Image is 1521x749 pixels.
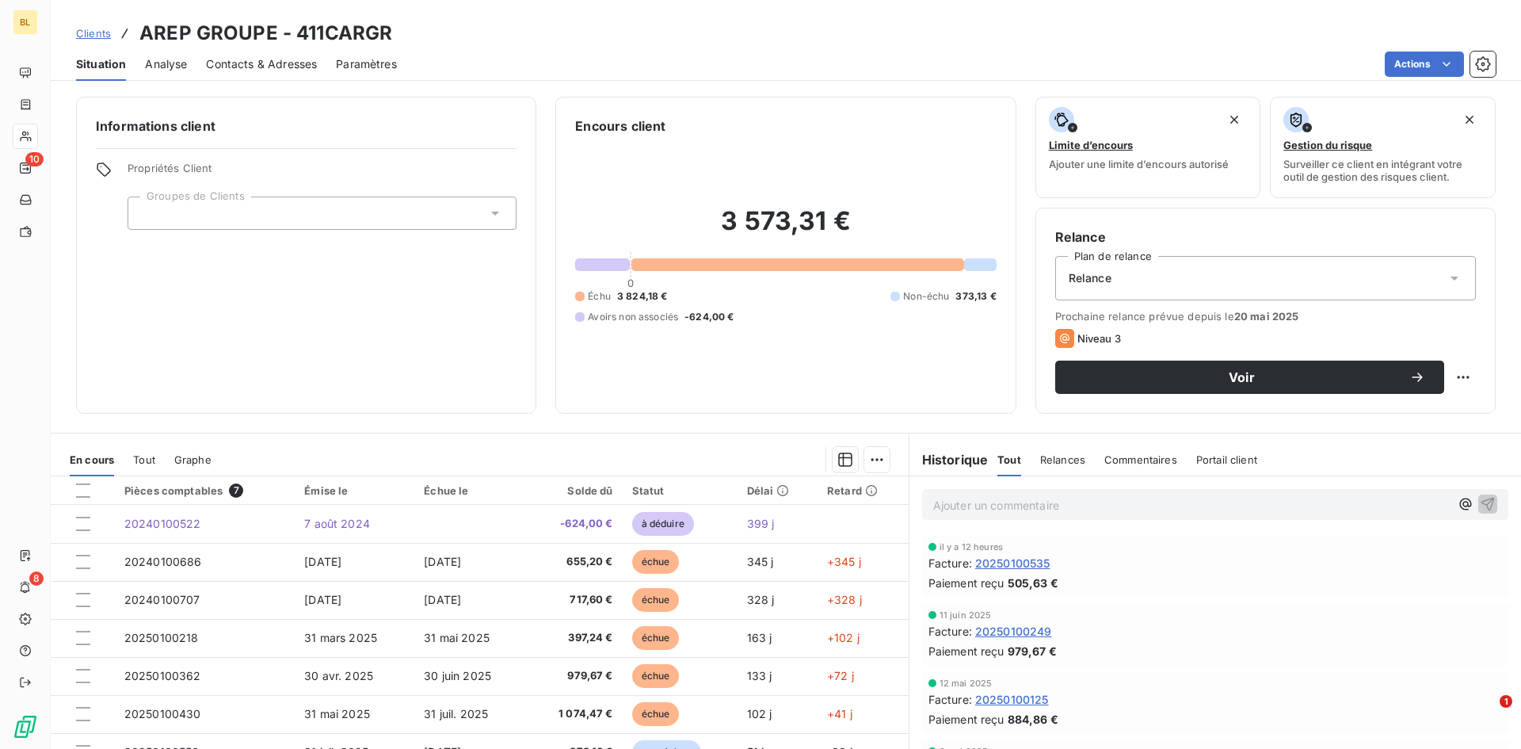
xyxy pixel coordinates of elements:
span: 397,24 € [536,630,613,646]
span: 20250100362 [124,669,201,682]
span: Paiement reçu [928,643,1004,659]
span: Surveiller ce client en intégrant votre outil de gestion des risques client. [1283,158,1482,183]
a: Clients [76,25,111,41]
span: Relance [1069,270,1111,286]
div: Statut [632,484,728,497]
button: Voir [1055,361,1444,394]
div: Échue le [424,484,517,497]
span: Propriétés Client [128,162,517,184]
span: il y a 12 heures [940,542,1003,552]
span: 328 j [747,593,775,606]
span: 20250100218 [124,631,199,644]
span: -624,00 € [536,516,613,532]
span: Avoirs non associés [588,310,678,324]
h6: Informations client [96,117,517,136]
span: +102 j [827,631,860,644]
span: -624,00 € [684,310,734,324]
span: +328 j [827,593,862,606]
span: 20240100522 [124,517,201,530]
span: Commentaires [1104,453,1177,466]
span: 345 j [747,555,774,568]
span: 30 juin 2025 [424,669,491,682]
h6: Relance [1055,227,1476,246]
span: Niveau 3 [1077,332,1121,345]
span: échue [632,588,680,612]
span: Clients [76,27,111,40]
span: 3 824,18 € [617,289,668,304]
span: Limite d’encours [1049,139,1133,151]
span: Voir [1074,371,1409,384]
span: Situation [76,56,126,72]
span: 20240100707 [124,593,200,606]
span: Paiement reçu [928,711,1004,728]
span: Tout [997,453,1021,466]
span: Paiement reçu [928,575,1004,591]
span: 11 juin 2025 [940,610,992,620]
span: Facture : [928,623,972,640]
span: 10 [25,152,44,166]
span: 979,67 € [536,668,613,684]
span: 31 mars 2025 [304,631,377,644]
input: Ajouter une valeur [141,206,154,220]
span: 30 avr. 2025 [304,669,373,682]
div: Pièces comptables [124,483,286,498]
span: 8 [29,571,44,586]
span: Ajouter une limite d’encours autorisé [1049,158,1229,170]
span: Portail client [1196,453,1257,466]
span: En cours [70,453,114,466]
span: 163 j [747,631,772,644]
span: 31 mai 2025 [304,707,370,720]
button: Actions [1385,52,1464,77]
span: 373,13 € [955,289,996,304]
span: Prochaine relance prévue depuis le [1055,310,1476,323]
span: +72 j [827,669,854,682]
span: [DATE] [304,555,341,568]
span: 20240100686 [124,555,202,568]
span: [DATE] [304,593,341,606]
span: [DATE] [424,555,461,568]
span: 399 j [747,517,775,530]
span: 505,63 € [1008,575,1058,591]
span: 979,67 € [1008,643,1057,659]
span: 12 mai 2025 [940,678,993,688]
span: [DATE] [424,593,461,606]
span: 0 [627,277,634,289]
span: 1 074,47 € [536,706,613,722]
span: à déduire [632,512,694,536]
span: 20250100430 [124,707,201,720]
iframe: Intercom live chat [1467,695,1505,733]
span: +41 j [827,707,852,720]
button: Gestion du risqueSurveiller ce client en intégrant votre outil de gestion des risques client. [1270,97,1496,198]
button: Limite d’encoursAjouter une limite d’encours autorisé [1035,97,1261,198]
span: 31 mai 2025 [424,631,490,644]
span: 655,20 € [536,554,613,570]
span: échue [632,664,680,688]
span: 31 juil. 2025 [424,707,488,720]
span: Gestion du risque [1283,139,1372,151]
span: 20250100125 [975,691,1049,708]
h6: Historique [909,450,989,469]
span: Analyse [145,56,187,72]
span: 20250100535 [975,555,1050,571]
div: Retard [827,484,899,497]
span: Paramètres [336,56,397,72]
span: 1 [1500,695,1512,708]
span: Relances [1040,453,1085,466]
div: Émise le [304,484,405,497]
span: 133 j [747,669,772,682]
span: +345 j [827,555,861,568]
span: Tout [133,453,155,466]
h2: 3 573,31 € [575,205,996,253]
span: 20 mai 2025 [1234,310,1299,323]
div: BL [13,10,38,35]
span: 7 août 2024 [304,517,370,530]
span: Contacts & Adresses [206,56,317,72]
span: échue [632,550,680,574]
h3: AREP GROUPE - 411CARGR [139,19,392,48]
span: 884,86 € [1008,711,1058,728]
span: Non-échu [903,289,949,304]
span: Facture : [928,691,972,708]
span: échue [632,626,680,650]
img: Logo LeanPay [13,714,38,739]
span: 717,60 € [536,592,613,608]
